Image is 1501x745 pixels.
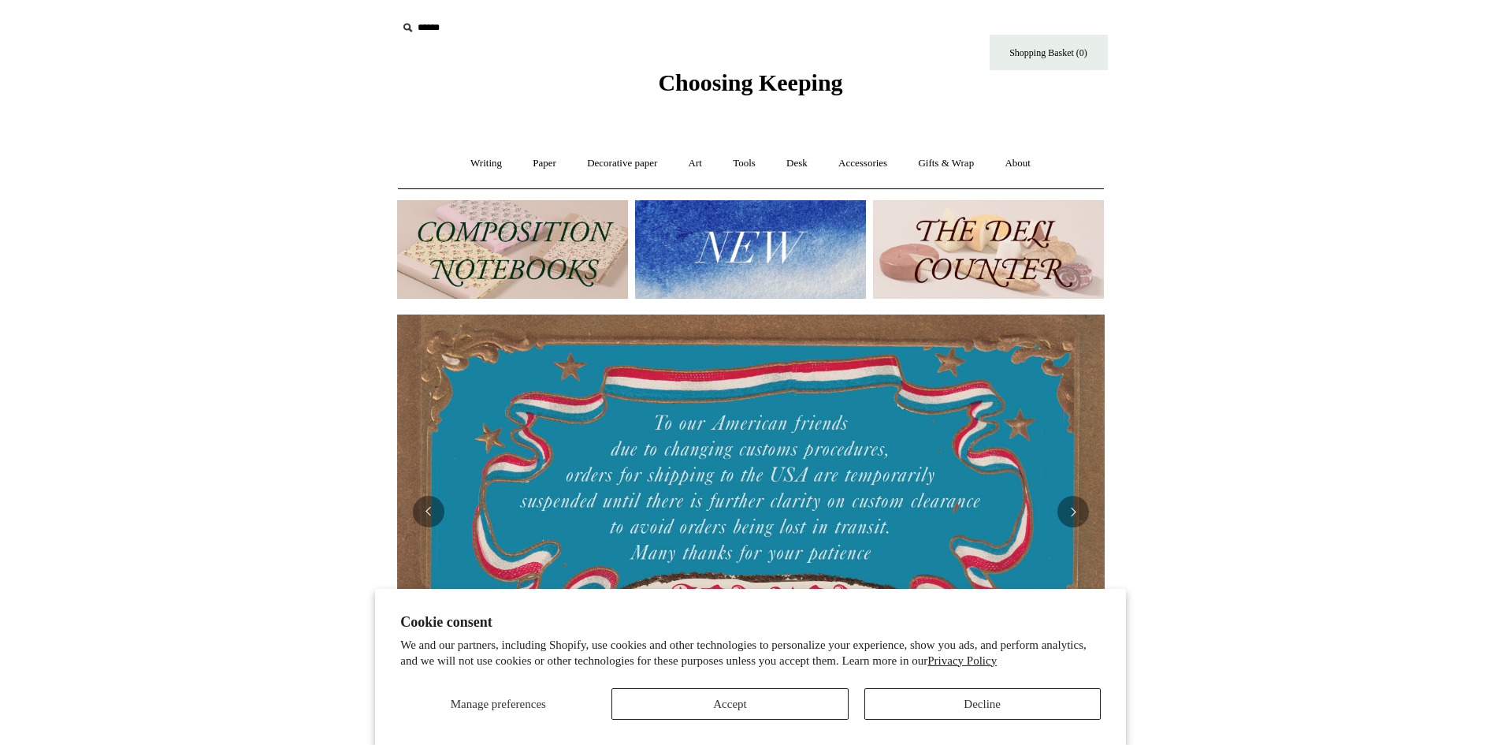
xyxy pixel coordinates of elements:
a: Tools [719,143,770,184]
span: Manage preferences [451,698,546,710]
a: Paper [518,143,570,184]
img: The Deli Counter [873,200,1104,299]
span: Choosing Keeping [658,69,842,95]
a: Desk [772,143,822,184]
p: We and our partners, including Shopify, use cookies and other technologies to personalize your ex... [400,638,1101,669]
img: 202302 Composition ledgers.jpg__PID:69722ee6-fa44-49dd-a067-31375e5d54ec [397,200,628,299]
a: Shopping Basket (0) [990,35,1108,70]
a: Choosing Keeping [658,82,842,93]
button: Decline [864,688,1101,720]
button: Accept [611,688,848,720]
a: Gifts & Wrap [904,143,988,184]
a: Accessories [824,143,901,184]
button: Next [1057,496,1089,527]
a: Writing [456,143,516,184]
a: Art [674,143,716,184]
a: About [990,143,1045,184]
img: New.jpg__PID:f73bdf93-380a-4a35-bcfe-7823039498e1 [635,200,866,299]
img: USA PSA .jpg__PID:33428022-6587-48b7-8b57-d7eefc91f15a [397,315,1105,709]
button: Manage preferences [400,688,596,720]
h2: Cookie consent [400,614,1101,631]
a: Privacy Policy [927,654,997,667]
a: Decorative paper [573,143,671,184]
button: Previous [413,496,444,527]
